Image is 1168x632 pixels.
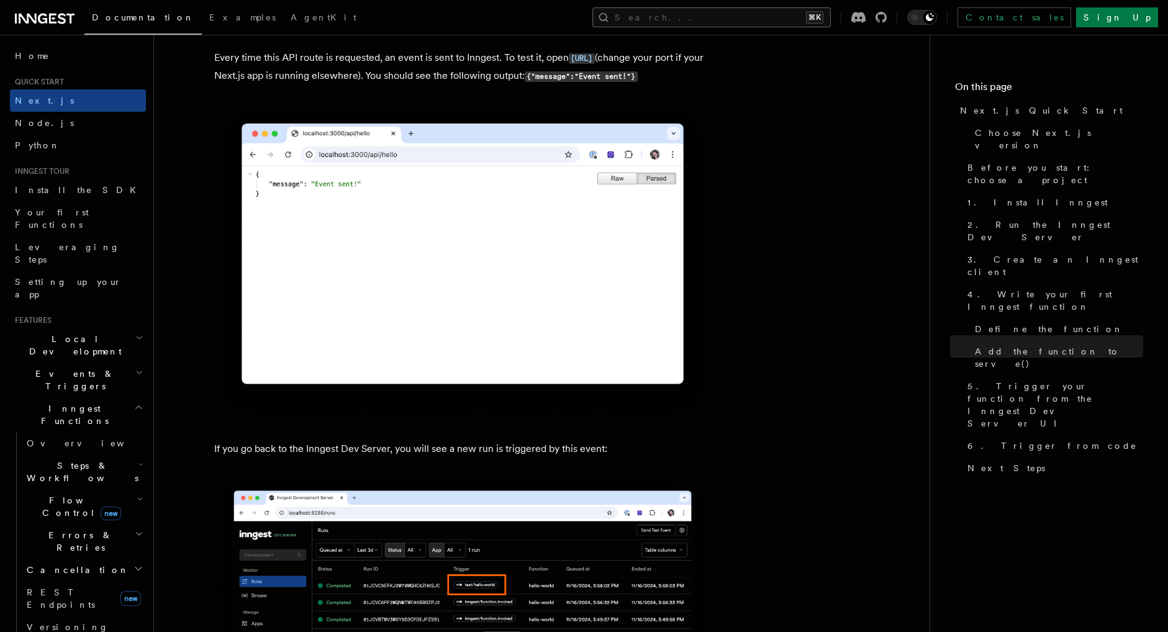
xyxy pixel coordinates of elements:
h4: On this page [955,79,1143,99]
a: Add the function to serve() [970,340,1143,375]
span: 1. Install Inngest [967,196,1108,209]
img: Web browser showing the JSON response of the /api/hello endpoint [214,105,711,421]
span: Inngest Functions [10,402,134,427]
a: Next.js Quick Start [955,99,1143,122]
span: Home [15,50,50,62]
span: Install the SDK [15,185,143,195]
span: Examples [209,12,276,22]
span: Next.js Quick Start [960,104,1123,117]
a: Choose Next.js version [970,122,1143,156]
a: Define the function [970,318,1143,340]
button: Flow Controlnew [22,489,146,524]
p: If you go back to the Inngest Dev Server, you will see a new run is triggered by this event: [214,440,711,458]
a: Your first Functions [10,201,146,236]
span: Local Development [10,333,135,358]
a: Next.js [10,89,146,112]
button: Errors & Retries [22,524,146,559]
span: Define the function [975,323,1123,335]
code: [URL] [569,53,595,64]
span: Versioning [27,622,109,632]
a: Before you start: choose a project [962,156,1143,191]
button: Cancellation [22,559,146,581]
a: [URL] [569,52,595,63]
button: Toggle dark mode [907,10,937,25]
span: AgentKit [291,12,356,22]
span: Events & Triggers [10,368,135,392]
a: Sign Up [1076,7,1158,27]
span: Setting up your app [15,277,122,299]
kbd: ⌘K [806,11,823,24]
a: 2. Run the Inngest Dev Server [962,214,1143,248]
span: Python [15,140,60,150]
span: 6. Trigger from code [967,440,1137,452]
a: Examples [202,4,283,34]
span: 5. Trigger your function from the Inngest Dev Server UI [967,380,1143,430]
a: 5. Trigger your function from the Inngest Dev Server UI [962,375,1143,435]
span: 2. Run the Inngest Dev Server [967,219,1143,243]
span: Cancellation [22,564,129,576]
a: Documentation [84,4,202,35]
span: Add the function to serve() [975,345,1143,370]
a: Leveraging Steps [10,236,146,271]
span: Flow Control [22,494,137,519]
span: Errors & Retries [22,529,135,554]
button: Local Development [10,328,146,363]
a: Python [10,134,146,156]
a: 4. Write your first Inngest function [962,283,1143,318]
span: Next.js [15,96,74,106]
a: 3. Create an Inngest client [962,248,1143,283]
span: REST Endpoints [27,587,95,610]
button: Inngest Functions [10,397,146,432]
a: Node.js [10,112,146,134]
button: Events & Triggers [10,363,146,397]
a: 1. Install Inngest [962,191,1143,214]
a: AgentKit [283,4,364,34]
button: Steps & Workflows [22,454,146,489]
a: REST Endpointsnew [22,581,146,616]
span: Features [10,315,52,325]
span: 3. Create an Inngest client [967,253,1143,278]
span: Overview [27,438,155,448]
span: new [101,507,121,520]
span: Documentation [92,12,194,22]
a: Setting up your app [10,271,146,305]
span: Inngest tour [10,166,70,176]
span: Leveraging Steps [15,242,120,264]
button: Search...⌘K [592,7,831,27]
a: Overview [22,432,146,454]
span: Choose Next.js version [975,127,1143,151]
p: Every time this API route is requested, an event is sent to Inngest. To test it, open (change you... [214,49,711,85]
span: Quick start [10,77,64,87]
span: Your first Functions [15,207,89,230]
a: Install the SDK [10,179,146,201]
a: Contact sales [957,7,1071,27]
span: new [120,591,141,606]
a: Next Steps [962,457,1143,479]
span: Node.js [15,118,74,128]
span: Next Steps [967,462,1045,474]
span: 4. Write your first Inngest function [967,288,1143,313]
span: Before you start: choose a project [967,161,1143,186]
span: Steps & Workflows [22,459,138,484]
a: Home [10,45,146,67]
a: 6. Trigger from code [962,435,1143,457]
code: {"message":"Event sent!"} [525,71,638,82]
